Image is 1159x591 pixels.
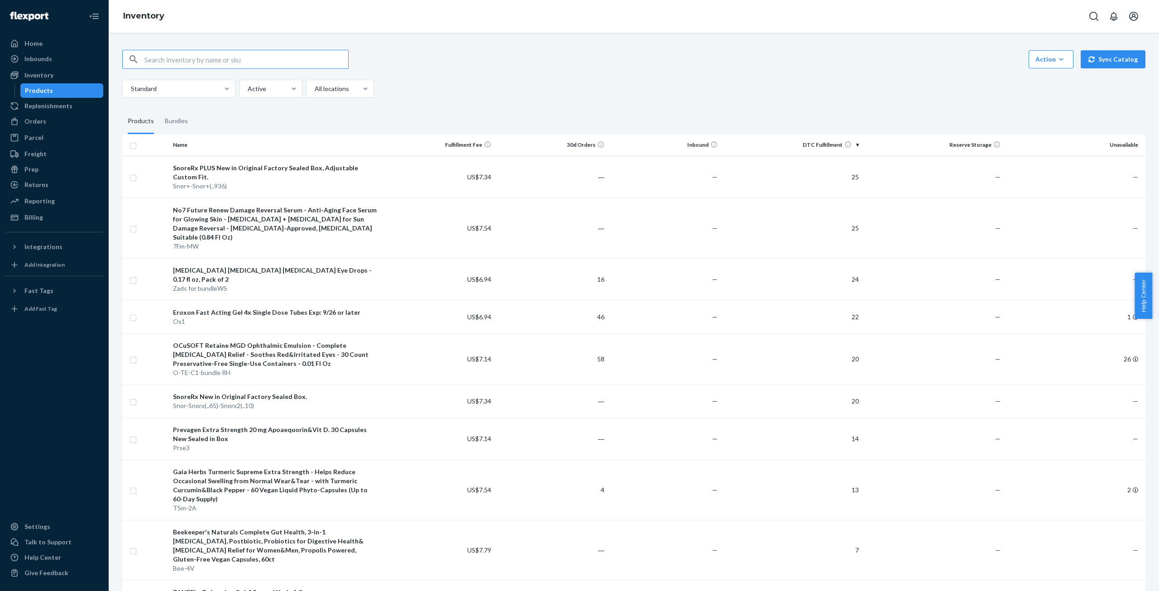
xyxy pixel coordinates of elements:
[5,194,103,208] a: Reporting
[1029,50,1073,68] button: Action
[1133,173,1138,181] span: —
[495,134,608,156] th: 30d Orders
[712,397,718,405] span: —
[5,99,103,113] a: Replenishments
[24,117,46,126] div: Orders
[25,86,53,95] div: Products
[467,486,491,494] span: US$7.54
[995,486,1001,494] span: —
[995,435,1001,442] span: —
[712,275,718,283] span: —
[495,300,608,333] td: 46
[24,286,53,295] div: Fast Tags
[128,109,154,134] div: Products
[314,84,315,93] input: All locations
[165,109,188,134] div: Bundles
[495,156,608,198] td: ―
[1004,300,1145,333] td: 1
[173,308,378,317] div: Eroxon Fast Acting Gel 4x Single Dose Tubes Exp: 9/26 or later
[995,397,1001,405] span: —
[10,12,48,21] img: Flexport logo
[130,84,131,93] input: Standard
[173,163,378,182] div: SnoreRx PLUS New in Original Factory Sealed Box, Adjustable Custom Fit.
[467,355,491,363] span: US$7.14
[173,443,378,452] div: Prse3
[712,546,718,554] span: —
[1133,435,1138,442] span: —
[721,134,862,156] th: DTC Fulfillment
[1081,50,1145,68] button: Sync Catalog
[5,210,103,225] a: Billing
[20,83,104,98] a: Products
[247,84,248,93] input: Active
[24,165,38,174] div: Prep
[1133,275,1138,283] span: —
[712,224,718,232] span: —
[495,198,608,258] td: ―
[5,130,103,145] a: Parcel
[467,546,491,554] span: US$7.79
[24,197,55,206] div: Reporting
[5,566,103,580] button: Give Feedback
[712,313,718,321] span: —
[1085,7,1103,25] button: Open Search Box
[5,258,103,272] a: Add Integration
[5,283,103,298] button: Fast Tags
[721,258,862,300] td: 24
[173,528,378,564] div: Beekeeper's Naturals Complete Gut Health, 3-in-1 [MEDICAL_DATA], Postbiotic, Probiotics for Diges...
[24,101,72,111] div: Replenishments
[24,522,50,531] div: Settings
[495,460,608,520] td: 4
[5,240,103,254] button: Integrations
[24,553,61,562] div: Help Center
[721,460,862,520] td: 13
[24,538,72,547] div: Talk to Support
[495,384,608,418] td: ―
[1135,273,1152,319] span: Help Center
[608,134,721,156] th: Inbound
[24,39,43,48] div: Home
[1133,224,1138,232] span: —
[1133,546,1138,554] span: —
[1035,55,1067,64] div: Action
[5,519,103,534] a: Settings
[495,333,608,384] td: 58
[712,355,718,363] span: —
[5,114,103,129] a: Orders
[24,133,43,142] div: Parcel
[24,213,43,222] div: Billing
[173,317,378,326] div: Ox1
[495,418,608,460] td: ―
[173,242,378,251] div: 7Fm-MW
[382,134,495,156] th: Fulfillment Fee
[467,224,491,232] span: US$7.54
[24,180,48,189] div: Returns
[495,520,608,580] td: ―
[173,341,378,368] div: OCuSOFT Retaine MGD Ophthalmic Emulsion - Complete [MEDICAL_DATA] Relief - Soothes Red&Irritated ...
[5,68,103,82] a: Inventory
[173,564,378,573] div: Bee-4V
[1004,460,1145,520] td: 2
[173,284,378,293] div: Zads for bundleWS
[721,198,862,258] td: 25
[5,36,103,51] a: Home
[24,71,53,80] div: Inventory
[24,568,68,577] div: Give Feedback
[721,384,862,418] td: 20
[467,173,491,181] span: US$7.34
[173,266,378,284] div: [MEDICAL_DATA] [MEDICAL_DATA] [MEDICAL_DATA] Eye Drops - 0.17 fl oz, Pack of 2
[5,52,103,66] a: Inbounds
[5,147,103,161] a: Freight
[24,261,65,269] div: Add Integration
[712,173,718,181] span: —
[173,504,378,513] div: TSm-2A
[721,418,862,460] td: 14
[995,355,1001,363] span: —
[995,224,1001,232] span: —
[467,275,491,283] span: US$6.94
[467,397,491,405] span: US$7.34
[467,435,491,442] span: US$7.14
[721,333,862,384] td: 20
[1004,333,1145,384] td: 26
[123,11,164,21] a: Inventory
